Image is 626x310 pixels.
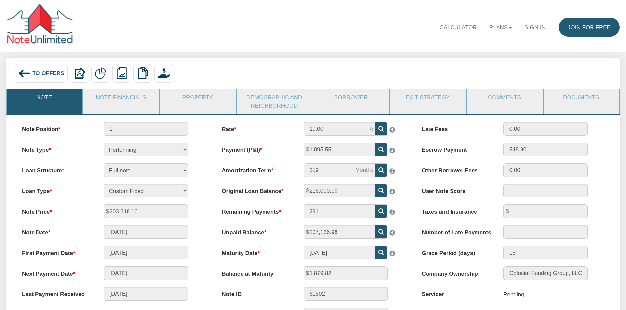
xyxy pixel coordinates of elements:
label: Servicer [415,287,497,298]
a: Demographic and Neighborhood [237,89,312,114]
label: Number of Late Payments [415,225,497,236]
img: copy.png [137,67,149,79]
img: export.svg [74,67,85,79]
a: Calculator [433,18,483,37]
label: Note Date [15,225,97,236]
label: Taxes and Insurance [415,204,497,216]
label: First Payment Date [15,246,97,257]
label: Next Payment Date [15,266,97,278]
label: Note Position [15,122,97,133]
label: Last Payment Received [15,287,97,298]
label: Company Ownership [415,266,497,278]
a: Note [7,89,82,106]
a: Exit Strategy [390,89,465,106]
img: partial.png [95,67,106,79]
label: Unpaid Balance [215,225,297,236]
label: Maturity Date [215,246,297,257]
label: Remaining Payments [215,204,297,216]
a: Borrower [313,89,388,106]
a: Note Financials [83,89,158,106]
a: Property [160,89,235,106]
label: Amortization Term [215,163,297,175]
input: MM/DD/YYYY [104,287,188,301]
label: Loan Structure [15,163,97,175]
span: To Offers [32,70,64,76]
div: Pending [503,287,524,301]
label: Note Type [15,143,97,154]
input: MM/DD/YYYY [104,266,188,280]
label: Payment (P&I) [215,143,297,154]
a: Join for FREE [559,18,620,37]
input: MM/DD/YYYY [304,246,375,259]
a: Comments [467,89,542,106]
label: Other Borrower Fees [415,163,497,175]
a: Plans [483,18,518,37]
label: Rate [215,122,297,133]
label: Loan Type [15,184,97,195]
img: reports.png [116,67,128,79]
a: Sign in [518,18,552,37]
label: Escrow Payment [415,143,497,154]
a: Documents [544,89,619,106]
img: back_arrow_left_icon.svg [18,67,31,80]
label: Note Price [15,204,97,216]
input: MM/DD/YYYY [104,225,188,239]
img: purchase_offer.png [158,67,170,79]
label: Balance at Maturity [215,266,297,278]
label: Original Loan Balance [215,184,297,195]
label: Note ID [215,287,297,298]
label: Grace Period (days) [415,246,497,257]
label: User Note Score [415,184,497,195]
input: This field can contain only numeric characters [304,122,375,136]
label: Late Fees [415,122,497,133]
input: MM/DD/YYYY [104,246,188,259]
